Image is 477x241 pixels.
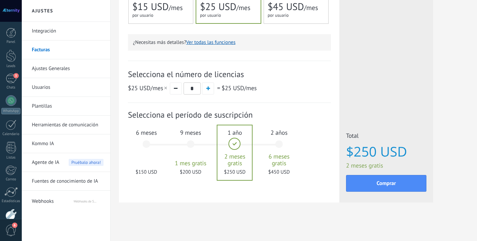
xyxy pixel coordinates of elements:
a: Usuarios [32,78,104,97]
div: Estadísticas [1,199,21,203]
span: 1 mes gratis [173,160,209,167]
span: $25 USD [128,84,150,92]
li: Plantillas [22,97,110,116]
li: Ajustes Generales [22,59,110,78]
li: Herramientas de comunicación [22,116,110,134]
p: ¿Necesitas más detalles? [133,39,326,46]
span: Webhooks de Salesbot por [PERSON_NAME] [74,192,104,208]
span: 6 meses gratis [261,153,297,167]
span: Pruébalo ahora! [69,159,104,166]
span: $200 USD [173,169,209,175]
span: 6 [12,223,17,228]
span: Total [346,132,426,141]
span: $450 USD [261,169,297,175]
a: Fuentes de conocimiento de IA [32,172,104,191]
a: Integración [32,22,104,41]
div: WhatsApp [1,108,20,114]
span: = [217,84,220,92]
a: Plantillas [32,97,104,116]
div: Listas [1,156,21,160]
li: Integración [22,22,110,41]
span: por usuario [268,12,289,18]
span: 1 año [217,129,253,136]
div: Calendario [1,132,21,136]
span: Webhooks [32,192,73,208]
span: $250 USD [217,169,253,175]
span: 9 meses [173,129,209,136]
span: Agente de IA [32,153,59,172]
span: $25 USD [200,0,236,13]
span: $250 USD [346,144,426,159]
li: Fuentes de conocimiento de IA [22,172,110,191]
span: 2 meses gratis [346,162,426,169]
span: /mes [304,3,318,12]
li: Facturas [22,41,110,59]
span: /mes [236,3,250,12]
span: /mes [221,84,257,92]
span: 2 años [261,129,297,136]
button: Ver todas las funciones [186,39,235,46]
div: Chats [1,85,21,90]
a: Agente de IA Pruébalo ahora! [32,153,104,172]
li: Kommo IA [22,134,110,153]
span: Comprar [377,181,396,186]
span: /mes [168,3,183,12]
li: Usuarios [22,78,110,97]
a: Facturas [32,41,104,59]
li: Agente de IA [22,153,110,172]
span: por usuario [132,12,153,18]
span: $45 USD [268,0,304,13]
a: Kommo IA [32,134,104,153]
span: 3 [13,73,19,78]
li: Webhooks [22,191,110,209]
button: Comprar [346,175,426,192]
span: 6 meses [128,129,164,136]
span: $15 USD [132,0,168,13]
a: Herramientas de comunicación [32,116,104,134]
span: $150 USD [128,169,164,175]
a: Ajustes Generales [32,59,104,78]
span: por usuario [200,12,221,18]
div: Correo [1,177,21,182]
a: Webhooks Webhooks de Salesbot por [PERSON_NAME] [32,192,104,208]
div: Panel [1,40,21,44]
span: Selecciona el número de licencias [128,69,331,79]
span: Selecciona el período de suscripción [128,110,331,120]
span: $25 USD [221,84,244,92]
div: Leads [1,64,21,68]
span: /mes [128,84,168,92]
span: 2 meses gratis [217,153,253,167]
